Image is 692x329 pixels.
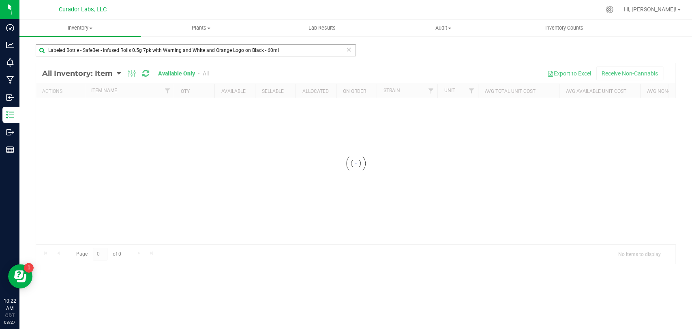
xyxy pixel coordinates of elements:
span: Clear [346,44,352,55]
span: Hi, [PERSON_NAME]! [624,6,677,13]
a: Inventory Counts [503,19,625,37]
input: Search Item Name, Retail Display Name, SKU, Part Number... [36,44,356,56]
span: Curador Labs, LLC [59,6,107,13]
inline-svg: Inbound [6,93,14,101]
inline-svg: Monitoring [6,58,14,67]
inline-svg: Manufacturing [6,76,14,84]
a: Lab Results [261,19,383,37]
div: Manage settings [604,6,615,13]
span: Inventory Counts [534,24,594,32]
a: Audit [383,19,504,37]
a: Plants [141,19,262,37]
inline-svg: Dashboard [6,24,14,32]
p: 08/27 [4,319,16,325]
inline-svg: Reports [6,146,14,154]
iframe: Resource center [8,264,32,288]
span: Audit [383,24,503,32]
inline-svg: Inventory [6,111,14,119]
inline-svg: Outbound [6,128,14,136]
span: Inventory [19,24,141,32]
span: Lab Results [298,24,347,32]
span: Plants [141,24,261,32]
inline-svg: Analytics [6,41,14,49]
iframe: Resource center unread badge [24,263,34,273]
p: 10:22 AM CDT [4,297,16,319]
a: Inventory [19,19,141,37]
